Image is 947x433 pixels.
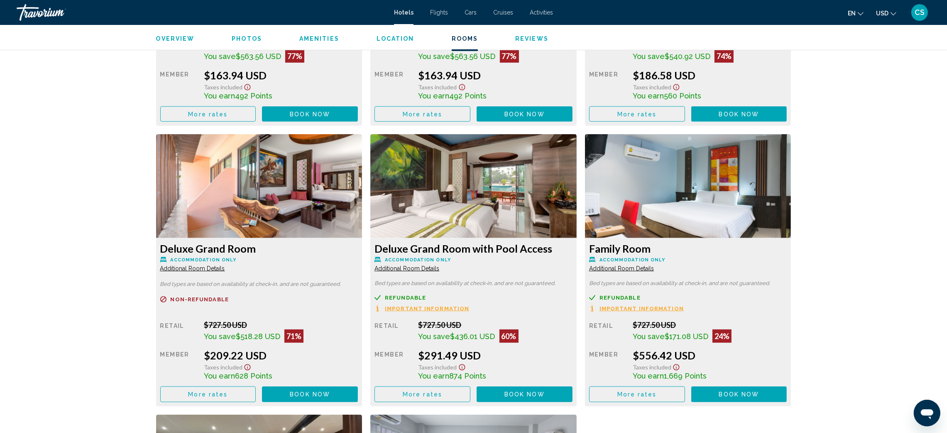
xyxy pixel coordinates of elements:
button: Show Taxes and Fees disclaimer [242,362,252,371]
button: Book now [477,386,573,402]
span: You earn [204,91,235,100]
button: Book now [262,106,358,122]
span: You earn [633,91,664,100]
span: Taxes included [633,364,671,371]
span: More rates [188,111,228,118]
img: 7e4870e6-9332-4d49-9d7f-d6acb54f21fb.jpeg [156,134,362,238]
button: More rates [160,386,256,402]
div: 24% [712,330,732,343]
span: Cars [465,9,477,16]
span: Book now [719,111,759,118]
div: 60% [499,330,519,343]
button: Location [377,35,414,42]
span: Book now [719,391,759,398]
a: Flights [430,9,448,16]
div: Member [374,349,412,380]
button: Rooms [452,35,478,42]
span: en [848,10,856,17]
p: Bed types are based on availability at check-in, and are not guaranteed. [589,280,787,286]
span: Refundable [600,295,641,300]
a: Hotels [394,9,414,16]
span: $563.56 USD [236,52,281,61]
span: $436.01 USD [450,332,495,341]
span: You save [633,52,665,61]
span: Book now [290,391,330,398]
span: Accommodation Only [385,257,451,263]
button: Show Taxes and Fees disclaimer [671,362,681,371]
span: More rates [188,391,228,398]
span: $171.08 USD [665,332,708,341]
a: Activities [530,9,553,16]
button: More rates [374,386,470,402]
h3: Deluxe Grand Room [160,242,358,255]
span: You save [204,332,236,341]
span: Photos [232,35,262,42]
span: Additional Room Details [160,265,225,272]
button: Change language [848,7,864,19]
div: Member [374,69,412,100]
span: You save [418,52,450,61]
div: 77% [285,49,304,63]
button: Show Taxes and Fees disclaimer [242,81,252,91]
span: You save [204,52,236,61]
button: More rates [160,106,256,122]
div: 77% [500,49,519,63]
a: Refundable [589,295,787,301]
span: You earn [204,371,235,380]
span: $563.56 USD [450,52,496,61]
span: Additional Room Details [374,265,439,272]
button: Show Taxes and Fees disclaimer [457,81,467,91]
button: Overview [156,35,195,42]
div: Retail [160,40,198,63]
button: Book now [691,386,787,402]
span: Taxes included [633,84,671,91]
img: 01a49e01-6e53-4198-804f-45fe44380647.jpeg [585,134,791,238]
span: More rates [403,391,442,398]
div: $556.42 USD [633,349,787,362]
button: Reviews [515,35,548,42]
div: Member [589,349,626,380]
span: 492 Points [235,91,272,100]
button: Important Information [589,305,684,312]
button: Book now [691,106,787,122]
span: You earn [418,91,450,100]
span: Important Information [385,306,469,311]
div: Retail [589,320,626,343]
span: Taxes included [204,84,242,91]
div: $163.94 USD [204,69,358,81]
span: You save [418,332,450,341]
span: USD [876,10,888,17]
a: Cruises [493,9,513,16]
span: 628 Points [235,371,272,380]
button: Amenities [299,35,339,42]
span: Taxes included [418,84,457,91]
a: Travorium [17,4,386,21]
span: Important Information [600,306,684,311]
span: You save [633,332,665,341]
span: Book now [504,391,545,398]
div: Member [589,69,626,100]
div: Member [160,69,198,100]
span: You earn [633,371,664,380]
a: Refundable [374,295,573,301]
span: 874 Points [450,371,487,380]
h3: Deluxe Grand Room with Pool Access [374,242,573,255]
button: Show Taxes and Fees disclaimer [671,81,681,91]
div: 71% [284,330,303,343]
h3: Family Room [589,242,787,255]
p: Bed types are based on availability at check-in, and are not guaranteed. [160,281,358,287]
button: Book now [477,106,573,122]
span: Book now [504,111,545,118]
div: 74% [715,49,734,63]
img: 6ea06d24-0768-405d-9b98-edf365f4aab3.jpeg [370,134,577,238]
div: Retail [160,320,198,343]
div: Member [160,349,198,380]
span: Taxes included [204,364,242,371]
